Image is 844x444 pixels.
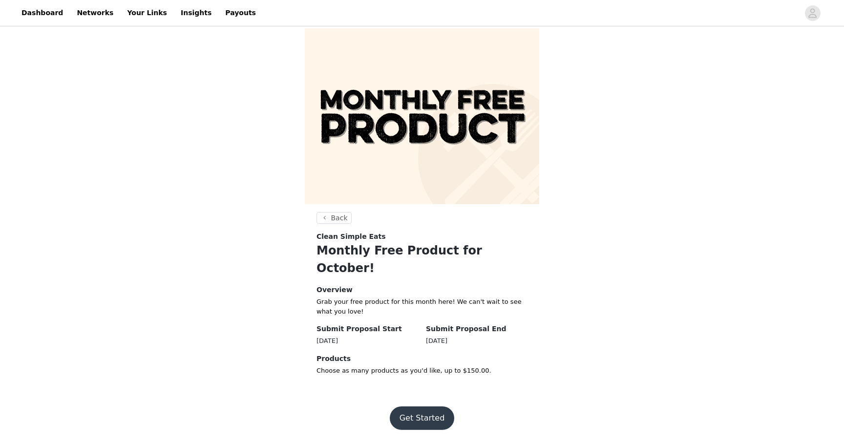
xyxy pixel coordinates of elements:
[175,2,217,24] a: Insights
[121,2,173,24] a: Your Links
[316,232,386,242] span: Clean Simple Eats
[316,212,352,224] button: Back
[316,324,418,334] h4: Submit Proposal Start
[305,28,539,204] img: campaign image
[316,354,527,364] h4: Products
[808,5,817,21] div: avatar
[316,285,527,295] h4: Overview
[426,336,527,346] div: [DATE]
[316,242,527,277] h1: Monthly Free Product for October!
[316,297,527,316] p: Grab your free product for this month here! We can't wait to see what you love!
[316,336,418,346] div: [DATE]
[316,366,527,376] p: Choose as many products as you'd like, up to $150.00.
[71,2,119,24] a: Networks
[219,2,262,24] a: Payouts
[390,406,455,430] button: Get Started
[16,2,69,24] a: Dashboard
[426,324,527,334] h4: Submit Proposal End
